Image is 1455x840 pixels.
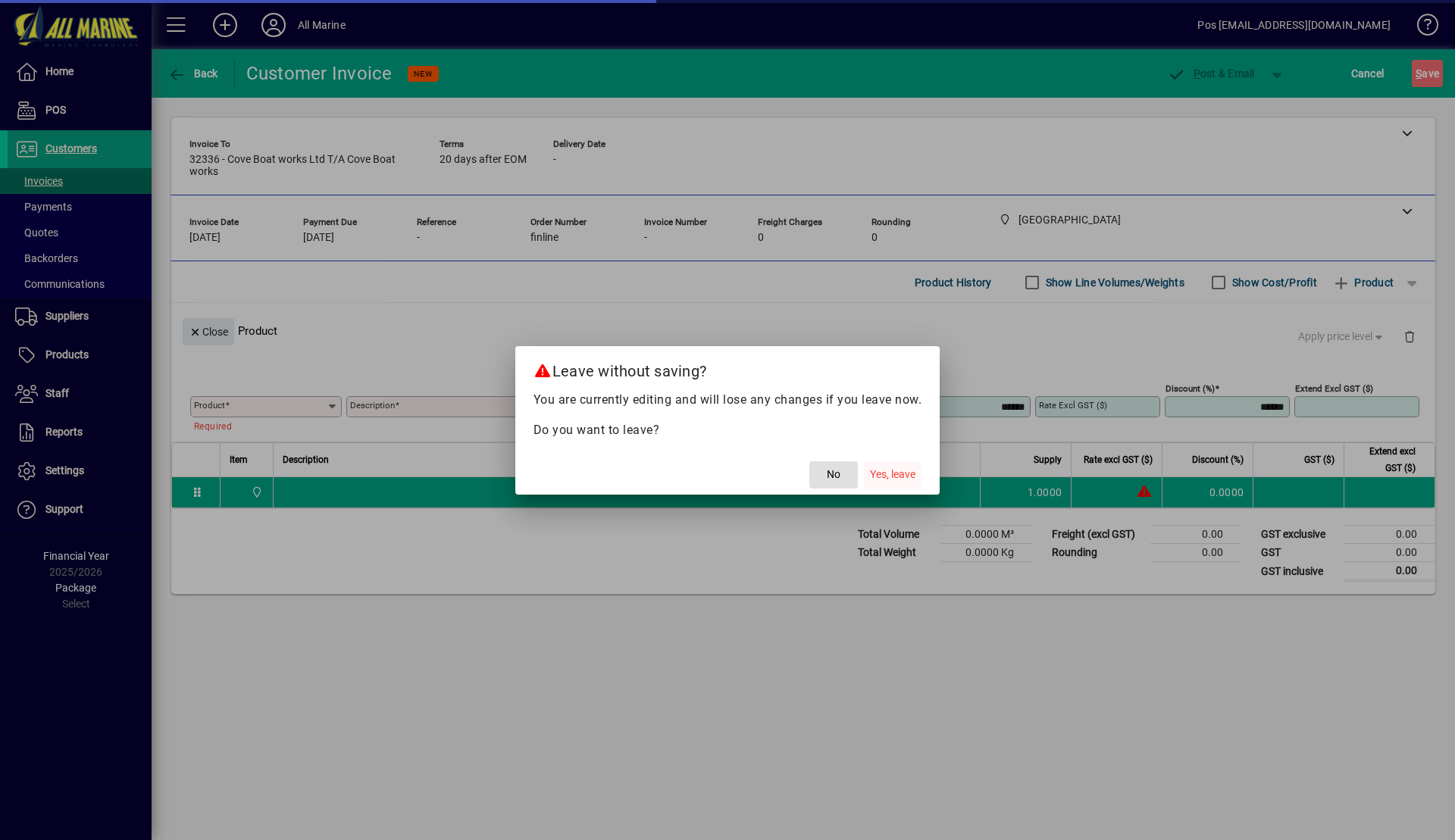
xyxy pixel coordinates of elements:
[827,467,840,482] span: No
[533,421,922,439] p: Do you want to leave?
[864,461,921,489] button: Yes, leave
[809,461,858,489] button: No
[533,391,922,409] p: You are currently editing and will lose any changes if you leave now.
[870,467,915,482] span: Yes, leave
[515,346,940,390] h2: Leave without saving?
